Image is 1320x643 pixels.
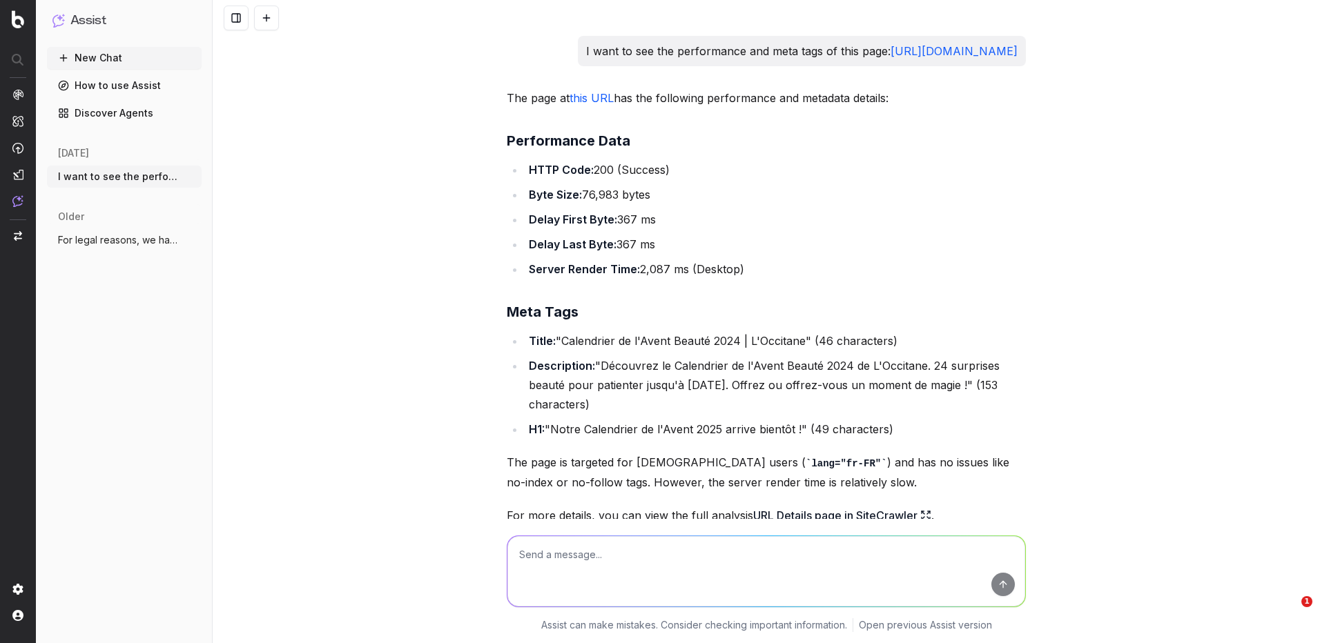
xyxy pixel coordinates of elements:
li: 76,983 bytes [525,185,1026,204]
code: lang="fr-FR" [806,458,887,469]
strong: Performance Data [507,132,630,149]
strong: HTTP Code: [529,163,594,177]
li: 2,087 ms (Desktop) [525,259,1026,279]
li: 367 ms [525,210,1026,229]
strong: Meta Tags [507,304,579,320]
p: For more details, you can view the full analysis . [507,506,1026,525]
li: "Notre Calendrier de l'Avent 2025 arrive bientôt !" (49 characters) [525,419,1026,439]
img: Intelligence [12,115,23,127]
p: The page is targeted for [DEMOGRAPHIC_DATA] users ( ) and has no issues like no-index or no-follo... [507,453,1026,492]
img: Switch project [14,231,22,241]
span: [DATE] [58,146,89,160]
button: I want to see the performance and meta t [47,166,202,188]
strong: Title: [529,334,556,348]
button: For legal reasons, we have to replace al [47,229,202,251]
li: 367 ms [525,235,1026,254]
li: "Calendrier de l'Avent Beauté 2024 | L'Occitane" (46 characters) [525,331,1026,350]
strong: Description: [529,359,595,373]
img: Setting [12,584,23,595]
li: "Découvrez le Calendrier de l'Avent Beauté 2024 de L'Occitane. 24 surprises beauté pour patienter... [525,356,1026,414]
h1: Assist [70,11,106,30]
li: 200 (Success) [525,160,1026,179]
strong: Server Render Time: [529,262,640,276]
p: I want to see the performance and meta tags of this page: [586,41,1018,61]
span: 1 [1301,596,1312,607]
a: How to use Assist [47,75,202,97]
span: I want to see the performance and meta t [58,170,179,184]
img: Activation [12,142,23,154]
strong: Byte Size: [529,188,582,201]
p: Assist can make mistakes. Consider checking important information. [541,618,847,632]
strong: Delay First Byte: [529,212,617,226]
img: Assist [52,14,65,27]
img: Analytics [12,89,23,100]
strong: Delay Last Byte: [529,237,617,251]
p: The page at has the following performance and metadata details: [507,88,1026,108]
button: Assist [52,11,196,30]
img: My account [12,610,23,621]
img: Botify logo [12,10,24,28]
strong: H1: [529,422,545,436]
span: For legal reasons, we have to replace al [58,233,179,247]
a: Discover Agents [47,102,202,124]
a: URL Details page in SiteCrawler [753,506,931,525]
iframe: Intercom live chat [1273,596,1306,629]
button: New Chat [47,47,202,69]
a: Open previous Assist version [859,618,992,632]
img: Studio [12,169,23,180]
a: this URL [570,91,614,105]
span: older [58,210,84,224]
a: [URL][DOMAIN_NAME] [891,44,1018,58]
img: Assist [12,195,23,207]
